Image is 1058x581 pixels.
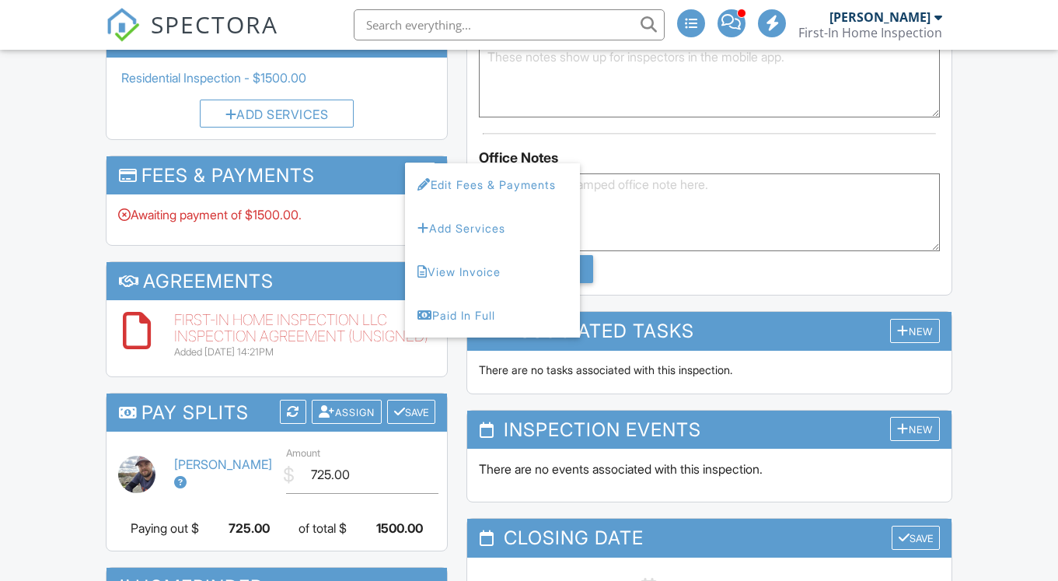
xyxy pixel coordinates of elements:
div: First-In Home Inspection [798,25,942,40]
span: Closing date [504,527,644,549]
a: SPECTORA [106,21,278,54]
span: 1500.00 [376,520,423,537]
div: $ [283,462,295,488]
div: Added [DATE] 14:21PM [174,346,435,359]
li: Service: Residential Inspection [118,69,435,86]
button: Save [892,526,940,550]
span: Inspection [504,418,620,441]
div: New [890,319,940,343]
span: Events [626,418,701,441]
a: [PERSON_NAME] [174,457,272,489]
p: There are no events associated with this inspection. [479,460,940,478]
div: New [890,417,940,441]
span: Residential Inspection - $1500.00 [121,70,306,86]
h6: First-In Home Inspection LLC Inspection Agreement (Unsigned) [174,312,435,345]
span: 725.00 [229,520,270,537]
h3: Fees & Payments [106,156,447,194]
input: Search everything... [354,9,665,40]
label: Amount [286,446,320,460]
div: There are no tasks associated with this inspection. [470,362,949,378]
a: Edit Fees & Payments [405,163,580,207]
div: Awaiting payment of $1500.00. [118,206,302,223]
span: SPECTORA [151,8,278,40]
div: [PERSON_NAME] [829,9,931,25]
div: Assign [312,400,382,424]
h3: Agreements [106,262,447,300]
button: Save [387,400,435,424]
h3: Pay Splits [106,394,447,432]
span: Paying out $ [131,520,199,537]
div: Office Notes [479,150,940,166]
img: 20241111_112210.jpg [118,456,155,493]
div: Add Services [200,100,354,128]
span: Associated Tasks [505,320,694,342]
img: The Best Home Inspection Software - Spectora [106,8,140,42]
a: First-In Home Inspection LLC Inspection Agreement (Unsigned) Added [DATE] 14:21PM [174,312,435,359]
span: of total $ [299,520,347,537]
